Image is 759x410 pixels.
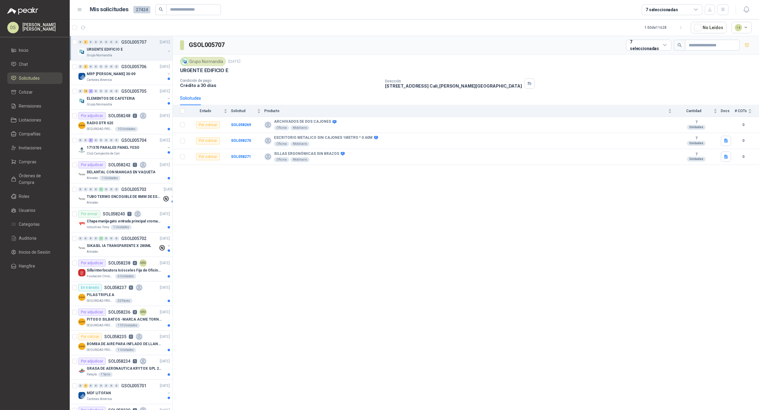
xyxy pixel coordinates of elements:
p: GSOL005706 [121,65,146,69]
p: URGENTE EDIFICIO E [87,47,123,52]
p: [DATE] [160,88,170,94]
div: 0 [114,384,119,388]
div: Mobiliario [290,142,309,146]
div: 0 [89,187,93,192]
span: Cantidad [675,109,712,113]
div: 0 [114,65,119,69]
th: Estado [189,105,231,117]
div: 0 [114,89,119,93]
a: Solicitudes [7,72,62,84]
p: [DATE] [160,309,170,315]
p: SOL058236 [108,310,130,314]
p: 1 [133,163,137,167]
p: [DATE] [160,162,170,168]
a: En tránsitoSOL0582374[DATE] Company LogoPILAS TRIPLE ASEGURIDAD PROVISER LTDA20 Pares [70,282,172,306]
p: SIKASIL IA TRANSPARENTE X 280ML [87,243,151,249]
b: 7 [675,136,717,141]
div: Por adjudicar [78,112,106,119]
p: Almatec [87,176,98,181]
div: 0 [78,236,83,241]
p: GSOL005705 [121,89,146,93]
span: Cotizar [19,89,33,95]
div: 0 [83,236,88,241]
a: 0 0 0 0 1 0 0 0 GSOL005703[DATE] Company LogoTUBO TERMO ENCOGIBLE DE 8MM DE ESPESOR X 5CMSAlmatec [78,186,175,205]
div: 4 [89,89,93,93]
a: 0 0 5 0 0 0 0 0 GSOL005704[DATE] Company Logo171570 PARALES PANEL YESOClub Campestre de Cali [78,137,171,156]
div: 1 Unidades [99,176,120,181]
span: Categorías [19,221,40,228]
div: 0 [94,89,98,93]
p: [DATE] [160,39,170,45]
a: Inicio [7,45,62,56]
th: Cantidad [675,105,721,117]
div: 1 Tarro [98,372,112,377]
span: Inicio [19,47,28,54]
div: 0 [114,187,119,192]
a: Usuarios [7,205,62,216]
img: Company Logo [78,392,85,399]
b: SOL058271 [231,155,251,159]
a: Licitaciones [7,114,62,126]
div: 0 [104,65,109,69]
a: Auditoria [7,232,62,244]
p: DELANTAL CON MANGAS EN VAQUETA [87,169,155,175]
a: Por adjudicarSOL0582384MM[DATE] Company LogoSilla Interlocutora Isósceles Fija de Oficina Tela Ne... [70,257,172,282]
p: SOL058234 [108,359,130,363]
b: 0 [735,122,752,128]
div: Oficina [274,142,289,146]
div: 0 [83,138,88,142]
div: 13 [83,89,88,93]
div: 1 Unidades [111,225,132,230]
p: [DATE] [160,236,170,242]
p: [DATE] [160,358,170,364]
div: Unidades [687,141,706,146]
div: 0 [99,40,103,44]
a: 0 13 4 0 0 0 0 0 GSOL005705[DATE] Company LogoELEMENTOS DE CAFETERIAGrupo Normandía [78,88,171,107]
p: SOL058240 [103,212,125,216]
a: Categorías [7,218,62,230]
div: 0 [94,138,98,142]
div: 0 [94,65,98,69]
a: Remisiones [7,100,62,112]
img: Company Logo [78,195,85,203]
div: 0 [99,138,103,142]
div: Por adjudicar [78,358,106,365]
div: 7 seleccionadas [630,38,660,52]
div: 3 [83,65,88,69]
div: 0 [89,236,93,241]
p: SOL058242 [108,163,130,167]
th: # COTs [735,105,759,117]
th: Producto [264,105,675,117]
div: Por adjudicar [78,259,106,267]
div: DS [7,22,19,33]
p: [DATE] [160,260,170,266]
p: Club Campestre de Cali [87,151,120,156]
div: Por cotizar [196,121,220,128]
p: RADIO DTR 620 [87,120,113,126]
a: SOL058270 [231,138,251,143]
p: [DATE] [228,59,240,65]
img: Company Logo [78,146,85,154]
p: [DATE] [160,285,170,291]
div: 0 [78,40,83,44]
span: Hangfire [19,263,35,269]
span: Invitaciones [19,145,42,151]
p: SEGURIDAD PROVISER LTDA [87,298,114,303]
p: [DATE] [160,138,170,143]
button: No Leídos [691,22,727,33]
a: Por cotizarSOL0582350[DATE] Company LogoBOMBA DE AIRE PARA INFLADO DE LLANTAS DE BICICLETASEGURID... [70,331,172,355]
span: Chat [19,61,28,68]
a: 0 3 0 0 0 0 0 0 GSOL005706[DATE] Company LogoMRP [PERSON_NAME] 30-09Cartones America [78,63,171,82]
a: Órdenes de Compra [7,170,62,188]
div: 0 [109,236,114,241]
div: 0 [109,138,114,142]
div: Grupo Normandía [180,57,226,66]
div: 0 [94,187,98,192]
div: 10 Unidades [115,127,138,132]
span: Compañías [19,131,41,137]
p: Grupo Normandía [87,53,112,58]
div: 3 [83,384,88,388]
p: Almatec [87,249,98,254]
div: En tránsito [78,284,102,291]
